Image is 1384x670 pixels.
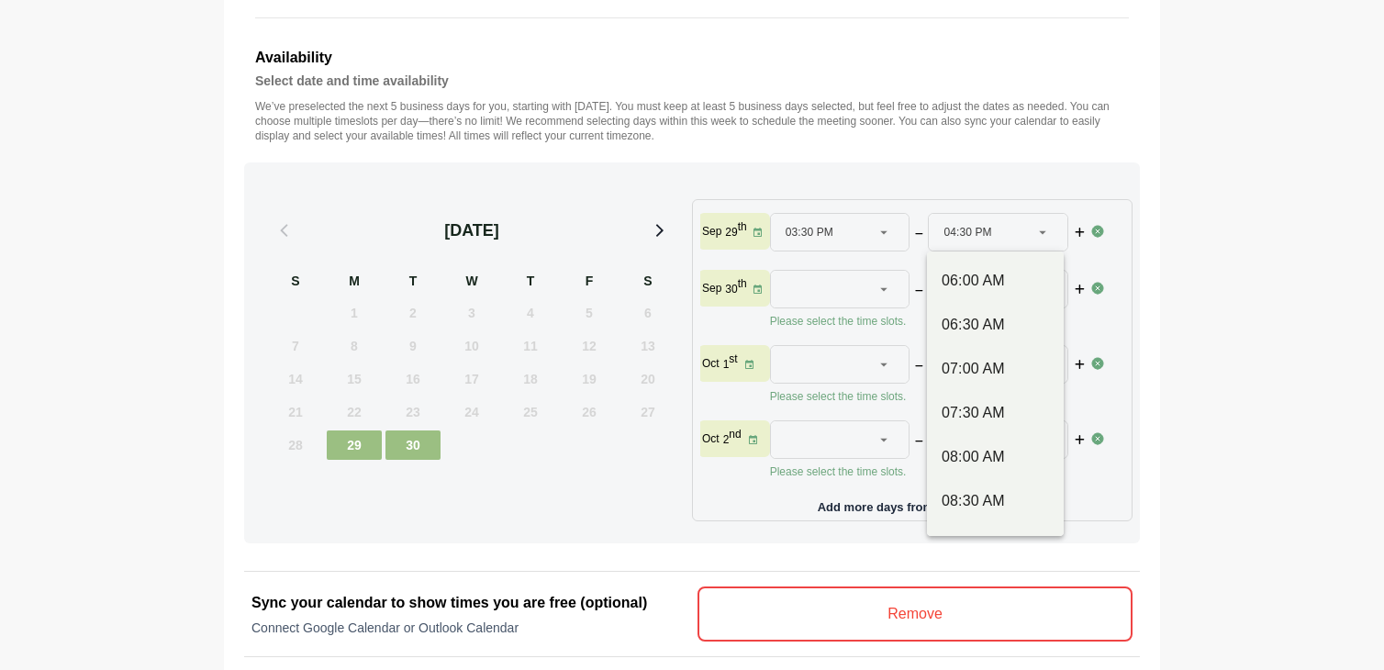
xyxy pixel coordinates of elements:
[385,331,441,361] span: Tuesday, September 9, 2025
[503,271,558,295] div: T
[255,46,1129,70] h3: Availability
[620,397,675,427] span: Saturday, September 27, 2025
[327,298,382,328] span: Monday, September 1, 2025
[255,70,1129,92] h4: Select date and time availability
[738,220,747,233] sup: th
[786,214,833,251] span: 03:30 PM
[729,352,737,365] sup: st
[255,99,1129,143] p: We’ve preselected the next 5 business days for you, starting with [DATE]. You must keep at least ...
[562,397,617,427] span: Friday, September 26, 2025
[444,298,499,328] span: Wednesday, September 3, 2025
[444,397,499,427] span: Wednesday, September 24, 2025
[444,364,499,394] span: Wednesday, September 17, 2025
[385,271,441,295] div: T
[620,271,675,295] div: S
[620,331,675,361] span: Saturday, September 13, 2025
[327,364,382,394] span: Monday, September 15, 2025
[725,226,737,239] strong: 29
[268,430,323,460] span: Sunday, September 28, 2025
[385,430,441,460] span: Tuesday, September 30, 2025
[702,281,721,296] p: Sep
[444,331,499,361] span: Wednesday, September 10, 2025
[327,271,382,295] div: M
[620,364,675,394] span: Saturday, September 20, 2025
[251,619,686,637] p: Connect Google Calendar or Outlook Calendar
[562,331,617,361] span: Friday, September 12, 2025
[702,431,720,446] p: Oct
[503,331,558,361] span: Thursday, September 11, 2025
[698,586,1133,642] v-button: Remove
[444,218,499,243] div: [DATE]
[729,428,741,441] sup: nd
[943,214,991,251] span: 04:30 PM
[268,331,323,361] span: Sunday, September 7, 2025
[562,298,617,328] span: Friday, September 5, 2025
[700,494,1124,513] p: Add more days from the calendar
[327,397,382,427] span: Monday, September 22, 2025
[327,430,382,460] span: Monday, September 29, 2025
[503,397,558,427] span: Thursday, September 25, 2025
[268,397,323,427] span: Sunday, September 21, 2025
[738,277,747,290] sup: th
[385,298,441,328] span: Tuesday, September 2, 2025
[251,592,686,614] h2: Sync your calendar to show times you are free (optional)
[385,364,441,394] span: Tuesday, September 16, 2025
[770,464,1091,479] p: Please select the time slots.
[327,331,382,361] span: Monday, September 8, 2025
[770,389,1091,404] p: Please select the time slots.
[723,433,730,446] strong: 2
[702,356,720,371] p: Oct
[385,397,441,427] span: Tuesday, September 23, 2025
[503,364,558,394] span: Thursday, September 18, 2025
[702,224,721,239] p: Sep
[562,364,617,394] span: Friday, September 19, 2025
[620,298,675,328] span: Saturday, September 6, 2025
[562,271,617,295] div: F
[268,271,323,295] div: S
[725,283,737,296] strong: 30
[503,298,558,328] span: Thursday, September 4, 2025
[444,271,499,295] div: W
[268,364,323,394] span: Sunday, September 14, 2025
[770,314,1091,329] p: Please select the time slots.
[723,358,730,371] strong: 1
